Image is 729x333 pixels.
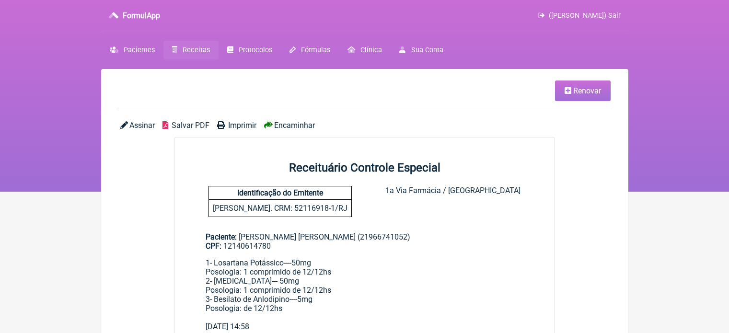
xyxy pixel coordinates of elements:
[163,41,219,59] a: Receitas
[206,241,221,251] span: CPF:
[162,121,209,130] a: Salvar PDF
[555,80,611,101] a: Renovar
[206,241,524,251] div: 12140614780
[573,86,601,95] span: Renovar
[209,200,351,217] p: [PERSON_NAME]. CRM: 52116918-1/RJ
[219,41,281,59] a: Protocolos
[175,161,555,174] h2: Receituário Controle Especial
[206,232,237,241] span: Paciente:
[360,46,382,54] span: Clínica
[239,46,272,54] span: Protocolos
[391,41,451,59] a: Sua Conta
[228,121,256,130] span: Imprimir
[206,232,524,251] div: [PERSON_NAME] [PERSON_NAME] (21966741052)
[549,11,621,20] span: ([PERSON_NAME]) Sair
[101,41,163,59] a: Pacientes
[217,121,256,130] a: Imprimir
[274,121,315,130] span: Encaminhar
[120,121,155,130] a: Assinar
[264,121,315,130] a: Encaminhar
[206,322,524,331] div: [DATE] 14:58
[339,41,391,59] a: Clínica
[538,11,620,20] a: ([PERSON_NAME]) Sair
[124,46,155,54] span: Pacientes
[172,121,209,130] span: Salvar PDF
[301,46,330,54] span: Fórmulas
[385,186,521,217] div: 1a Via Farmácia / [GEOGRAPHIC_DATA]
[206,258,524,322] div: 1- Losartana Potássico----50mg Posologia: 1 comprimido de 12/12hs 2- [MEDICAL_DATA]--- 50mg Posol...
[209,186,351,200] h4: Identificação do Emitente
[183,46,210,54] span: Receitas
[123,11,160,20] h3: FormulApp
[411,46,443,54] span: Sua Conta
[129,121,155,130] span: Assinar
[281,41,339,59] a: Fórmulas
